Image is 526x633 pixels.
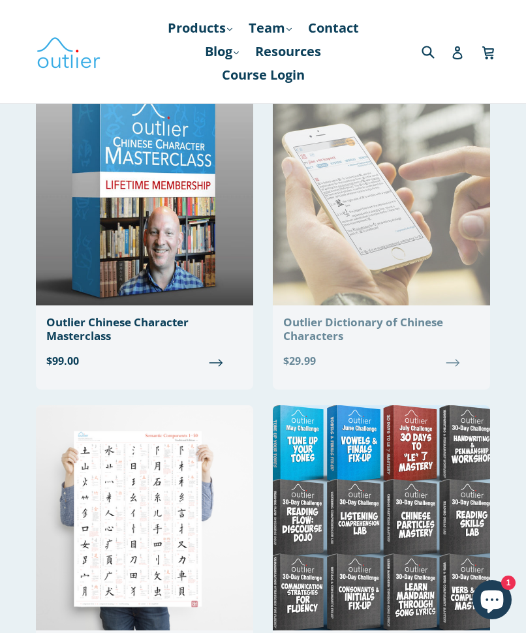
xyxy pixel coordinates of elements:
a: Outlier Dictionary of Chinese Characters $29.99 [273,80,490,379]
div: Outlier Dictionary of Chinese Characters [283,316,480,343]
a: Course Login [215,63,311,87]
input: Search [418,38,454,65]
img: Mandarin Challenge 12-Pack [273,405,490,630]
img: Outlier Linguistics [36,33,101,70]
a: Resources [249,40,328,63]
img: Outlier Dictionary of Chinese Characters Outlier Linguistics [273,80,490,305]
img: Outlier Chinese Character Semantic Components [36,405,253,630]
a: Blog [198,40,245,63]
img: Outlier Chinese Character Masterclass Outlier Linguistics [36,80,253,305]
a: Products [161,16,239,40]
a: Team [242,16,298,40]
a: Contact [302,16,365,40]
inbox-online-store-chat: Shopify online store chat [469,580,516,623]
span: $99.00 [46,353,243,369]
div: Outlier Chinese Character Masterclass [46,316,243,343]
span: $29.99 [283,353,480,369]
a: Outlier Chinese Character Masterclass $99.00 [36,80,253,379]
